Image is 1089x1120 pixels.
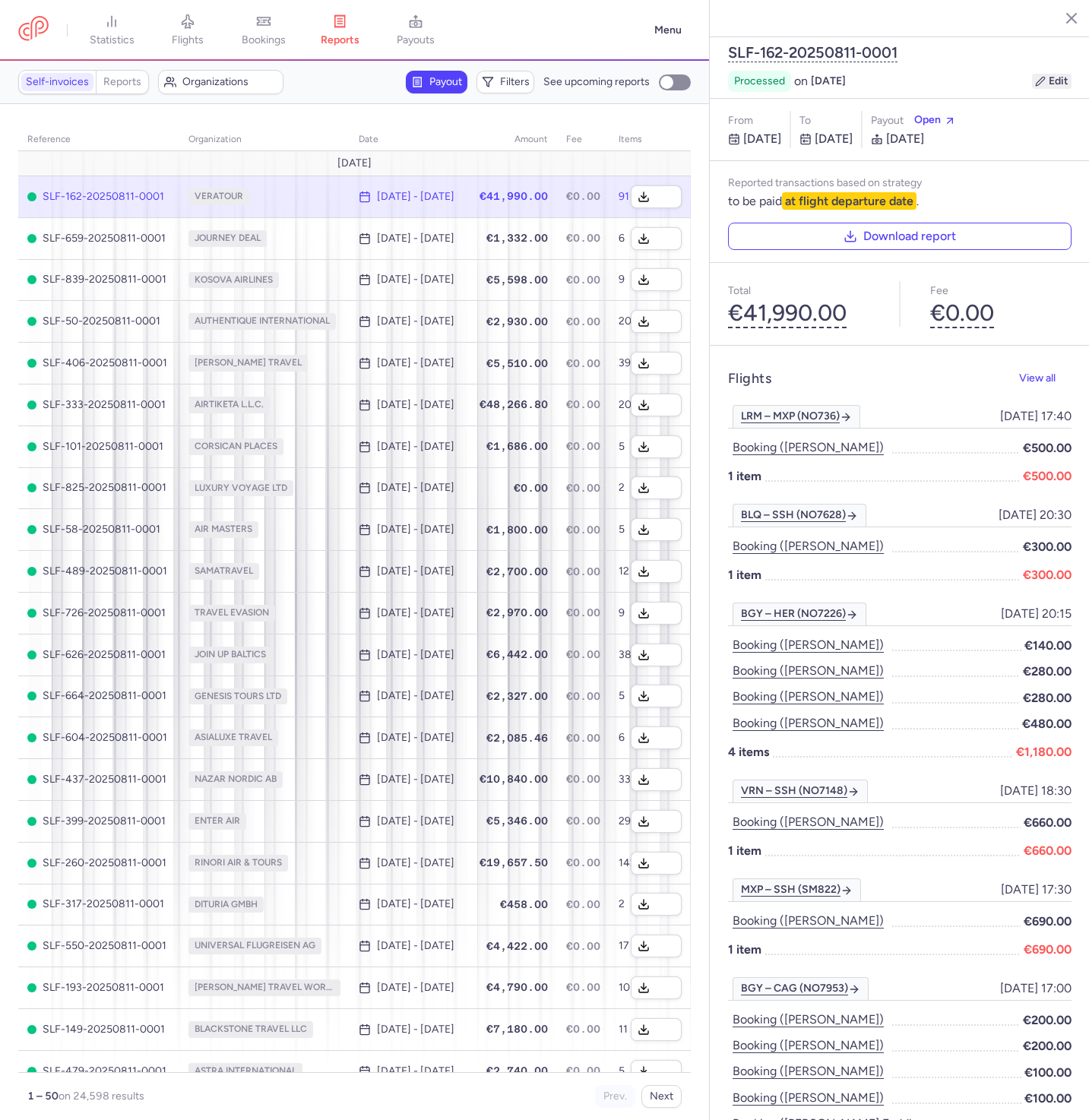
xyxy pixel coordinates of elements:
span: €48,266.80 [480,398,548,410]
span: VERATOUR [188,188,249,205]
span: AIR MASTERS [188,521,258,538]
time: [DATE] - [DATE] [377,857,454,869]
span: BLACKSTONE TRAVEL LLC [188,1021,313,1038]
time: [DATE] - [DATE] [377,357,454,369]
span: SLF-659-20250811-0001 [27,233,170,245]
span: SLF-839-20250811-0001 [27,274,170,286]
span: €7,180.00 [486,1023,548,1035]
span: €0.00 [566,773,600,785]
time: [DATE] - [DATE] [377,1024,454,1036]
a: Self-invoices [21,73,93,91]
time: [DATE] - [DATE] [377,982,454,994]
span: reports [321,33,359,47]
td: 91 [609,176,651,217]
span: €2,970.00 [486,606,548,619]
p: [DATE] [728,130,781,148]
a: BLQ – SSH (NO7628) [733,504,866,527]
span: €2,085.46 [486,732,548,744]
button: Booking ([PERSON_NAME]) [728,1061,888,1081]
th: fee [557,128,609,151]
span: €0.00 [566,232,600,244]
p: Total [728,281,869,300]
span: €0.00 [566,981,600,993]
button: Booking ([PERSON_NAME]) [728,911,888,931]
td: 6 [609,717,651,759]
p: From [728,111,781,130]
th: items [609,128,651,151]
span: €0.00 [566,398,600,410]
button: Booking ([PERSON_NAME]) [728,713,888,733]
span: CORSICAN PLACES [188,438,283,455]
span: SLF-550-20250811-0001 [27,940,170,952]
span: €480.00 [1022,714,1072,733]
th: organization [179,128,350,151]
th: reference [18,128,179,151]
button: Filters [476,71,534,93]
span: €2,930.00 [486,315,548,327]
div: Payout [871,111,1072,130]
span: SLF-58-20250811-0001 [27,524,170,536]
span: UNIVERSAL FLUGREISEN AG [188,938,321,954]
td: 9 [609,592,651,634]
span: €0.00 [566,940,600,952]
span: €4,790.00 [486,981,548,993]
th: amount [464,128,557,151]
button: Booking ([PERSON_NAME]) [728,1036,888,1055]
p: to [799,111,853,130]
span: SLF-50-20250811-0001 [27,315,170,327]
span: €500.00 [1023,438,1072,457]
span: SLF-101-20250811-0001 [27,441,170,453]
span: Organizations [182,76,277,88]
time: [DATE] - [DATE] [377,898,454,910]
span: €0.00 [566,648,600,660]
a: BGY – HER (NO7226) [733,603,866,625]
span: €0.00 [566,274,600,286]
span: €458.00 [500,898,548,910]
span: JOIN UP BALTICS [188,647,272,663]
time: [DATE] - [DATE] [377,815,454,827]
span: €0.00 [566,690,600,702]
td: 12 [609,551,651,593]
span: ASIALUXE TRAVEL [188,729,278,746]
span: €690.00 [1024,912,1072,931]
th: date [350,128,464,151]
strong: 1 – 50 [27,1090,59,1103]
td: 6 [609,217,651,259]
td: 5 [609,1050,651,1092]
td: 29 [609,800,651,842]
td: 10 [609,967,651,1009]
span: €6,442.00 [486,648,548,660]
p: [DATE] [799,130,853,148]
span: SLF-399-20250811-0001 [27,815,170,827]
span: €0.00 [566,482,600,494]
button: Edit [1032,74,1072,89]
time: [DATE] - [DATE] [377,524,454,536]
button: €0.00 [930,300,994,327]
a: bookings [226,14,302,47]
span: €0.00 [566,815,600,827]
span: SLF-437-20250811-0001 [27,774,170,786]
div: on [728,71,846,92]
span: SLF-333-20250811-0001 [27,399,170,411]
td: 5 [609,509,651,551]
td: 11 [609,1008,651,1050]
span: €5,510.00 [486,357,548,369]
span: SAMATRAVEL [188,563,259,580]
p: 1 item [728,467,1072,486]
span: [DATE] [811,75,846,87]
span: DITURIA GMBH [188,897,264,913]
span: €1,332.00 [486,232,548,244]
span: €1,686.00 [486,440,548,452]
span: €0.00 [566,856,600,868]
time: [DATE] - [DATE] [377,940,454,952]
span: [DATE] 20:30 [999,508,1072,522]
span: SLF-726-20250811-0001 [27,607,170,619]
time: [DATE] - [DATE] [377,1065,454,1077]
span: RINORI AIR & TOURS [188,855,288,872]
span: SLF-626-20250811-0001 [27,649,170,661]
a: VRN – SSH (NO7148) [733,780,868,802]
span: [DATE] 17:00 [1000,982,1072,995]
span: €0.00 [566,524,600,536]
span: €5,346.00 [486,815,548,827]
span: €19,657.50 [480,856,548,868]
